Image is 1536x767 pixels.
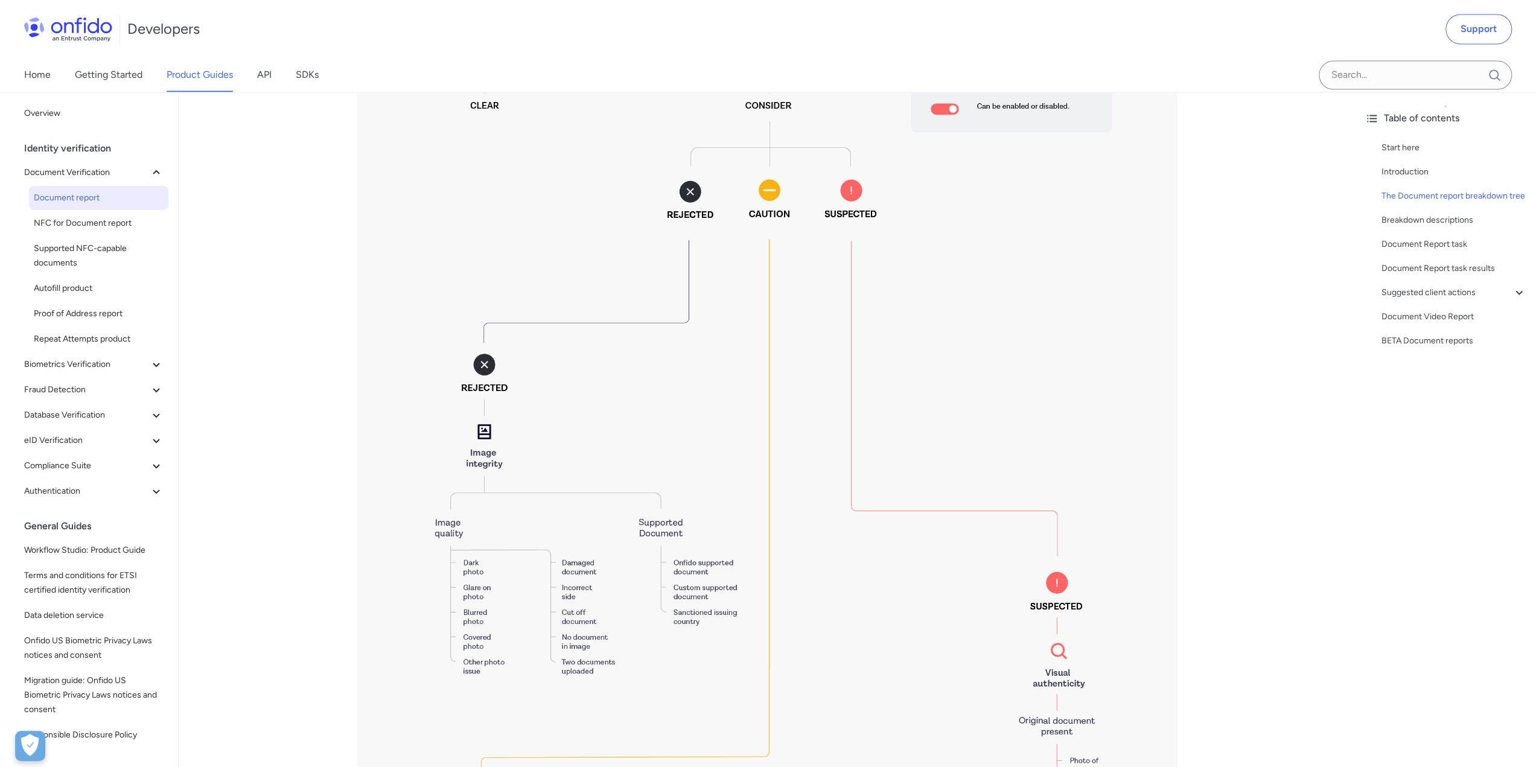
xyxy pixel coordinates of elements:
[1381,237,1526,251] a: Document Report task
[1381,188,1526,203] a: The Document report breakdown tree
[19,101,168,126] a: Overview
[1381,285,1526,299] a: Suggested client actions
[19,538,168,562] a: Workflow Studio: Product Guide
[24,58,51,92] a: Home
[24,165,149,180] span: Document Verification
[1319,60,1512,89] input: Onfido search input field
[29,237,168,275] a: Supported NFC-capable documents
[34,191,164,205] span: Document report
[15,731,45,761] button: Open Preferences
[1445,14,1512,44] a: Support
[34,241,164,270] span: Supported NFC-capable documents
[24,514,173,538] div: General Guides
[1381,309,1526,323] a: Document Video Report
[24,357,149,372] span: Biometrics Verification
[19,629,168,667] a: Onfido US Biometric Privacy Laws notices and consent
[34,216,164,231] span: NFC for Document report
[24,433,149,448] span: eID Verification
[29,276,168,301] a: Autofill product
[24,136,173,161] div: Identity verification
[19,428,168,453] button: eID Verification
[19,564,168,602] a: Terms and conditions for ETSI certified identity verification
[127,19,200,39] h1: Developers
[24,634,164,663] span: Onfido US Biometric Privacy Laws notices and consent
[29,186,168,210] a: Document report
[24,608,164,623] span: Data deletion service
[19,723,168,747] a: Responsible Disclosure Policy
[257,58,272,92] a: API
[24,17,112,41] img: Onfido Logo
[19,352,168,377] button: Biometrics Verification
[19,479,168,503] button: Authentication
[19,403,168,427] button: Database Verification
[19,378,168,402] button: Fraud Detection
[34,307,164,321] span: Proof of Address report
[1381,261,1526,275] a: Document Report task results
[29,327,168,351] a: Repeat Attempts product
[1381,333,1526,348] a: BETA Document reports
[34,332,164,346] span: Repeat Attempts product
[24,728,164,742] span: Responsible Disclosure Policy
[75,58,142,92] a: Getting Started
[24,106,164,121] span: Overview
[34,281,164,296] span: Autofill product
[24,408,149,422] span: Database Verification
[24,459,149,473] span: Compliance Suite
[24,484,149,498] span: Authentication
[19,161,168,185] button: Document Verification
[24,543,164,558] span: Workflow Studio: Product Guide
[296,58,319,92] a: SDKs
[167,58,233,92] a: Product Guides
[29,211,168,235] a: NFC for Document report
[1381,164,1526,179] a: Introduction
[19,454,168,478] button: Compliance Suite
[24,383,149,397] span: Fraud Detection
[15,731,45,761] div: Cookie Preferences
[1381,212,1526,227] a: Breakdown descriptions
[1365,111,1526,126] div: Table of contents
[19,669,168,722] a: Migration guide: Onfido US Biometric Privacy Laws notices and consent
[24,568,164,597] span: Terms and conditions for ETSI certified identity verification
[29,302,168,326] a: Proof of Address report
[1381,140,1526,154] a: Start here
[19,603,168,628] a: Data deletion service
[24,673,164,717] span: Migration guide: Onfido US Biometric Privacy Laws notices and consent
